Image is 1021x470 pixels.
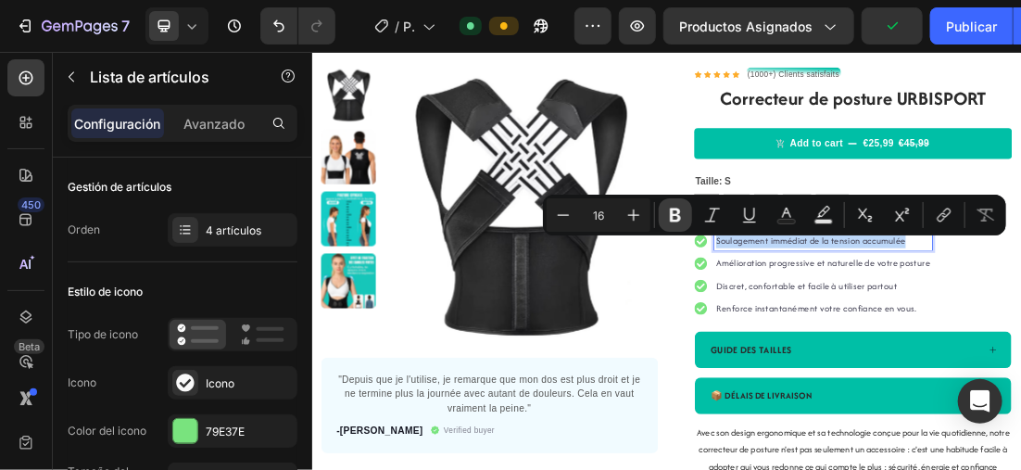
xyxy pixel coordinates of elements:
div: Rich Text Editor. Editing area: main [631,353,973,381]
button: Productos asignados [663,7,854,44]
div: 4 artículos [206,222,293,239]
span: M [662,233,671,250]
p: Configuración [75,114,161,133]
font: Icono [68,375,96,391]
div: €45,99 [918,131,970,157]
div: Barra de herramientas contextual del editor [543,195,1006,235]
button: Publicar [930,7,1013,44]
div: Rich Text Editor. Editing area: main [631,318,973,346]
font: Color del icono [68,423,146,439]
span: / [395,17,399,36]
div: Rich Text Editor. Editing area: main [631,388,973,416]
p: 7 [121,15,130,37]
div: Deshacer/Rehacer [260,7,335,44]
p: Soulagement immédiat de la tension accumulée [634,286,970,308]
div: Rich Text Editor. Editing area: main [631,283,973,311]
font: Tipo de icono [68,326,138,343]
span: PÁGINA PRODUCTO (corrector postura) [403,17,415,36]
p: Item list [90,66,247,88]
div: Add to cart [750,133,833,155]
font: Orden [68,222,100,238]
p: Renforce instantanément votre confiance en vous. [634,391,970,413]
button: 7 [7,7,138,44]
span: Productos asignados [679,17,813,36]
p: Amélioration progressive et naturelle de votre posture [634,321,970,343]
p: (1000+) Clients satisfaits [683,26,827,44]
span: S [616,233,622,250]
p: Avanzado [183,114,245,133]
p: Discret, confortable et facile à utiliser partout [634,356,970,378]
span: XL [754,233,767,250]
div: 79E37E [206,424,293,440]
span: XXL [806,233,826,250]
iframe: Design area [312,52,1021,470]
font: Publicar [946,17,997,36]
font: Gestión de artículos [68,179,171,196]
div: 450 [18,197,44,212]
div: Icono [206,375,293,392]
font: Estilo de icono [68,284,143,300]
div: €25,99 [863,131,914,157]
div: Beta [14,339,44,354]
legend: Taille: S [599,190,659,216]
span: L [710,233,715,250]
div: Abra Intercom Messenger [958,379,1002,424]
